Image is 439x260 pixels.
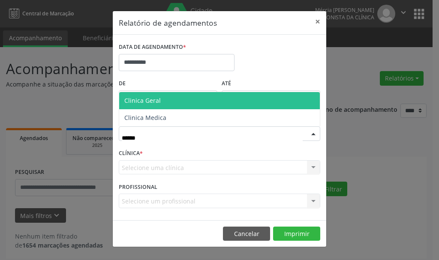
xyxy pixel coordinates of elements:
[124,114,166,122] span: Clinica Medica
[222,77,320,90] label: ATÉ
[119,17,217,28] h5: Relatório de agendamentos
[124,96,161,105] span: Clinica Geral
[223,227,270,241] button: Cancelar
[119,41,186,54] label: DATA DE AGENDAMENTO
[273,227,320,241] button: Imprimir
[119,147,143,160] label: CLÍNICA
[309,11,326,32] button: Close
[119,77,217,90] label: De
[119,180,157,194] label: PROFISSIONAL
